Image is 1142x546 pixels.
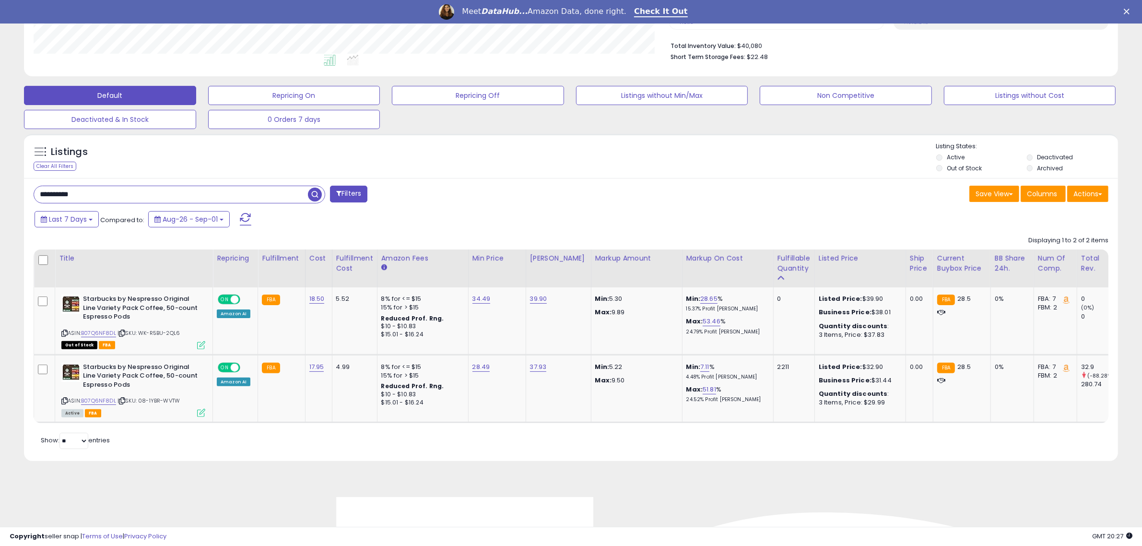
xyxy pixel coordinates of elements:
div: $39.90 [819,295,898,303]
p: 24.52% Profit [PERSON_NAME] [686,396,766,403]
b: Quantity discounts [819,389,888,398]
div: [PERSON_NAME] [530,253,587,263]
strong: Min: [595,362,610,371]
h5: Listings [51,145,88,159]
button: Deactivated & In Stock [24,110,196,129]
a: 18.50 [309,294,325,304]
p: 5.22 [595,363,675,371]
div: $15.01 - $16.24 [381,399,461,407]
div: $10 - $10.83 [381,322,461,331]
a: 34.49 [472,294,491,304]
div: Num of Comp. [1038,253,1073,273]
b: Min: [686,294,701,303]
b: Max: [686,317,703,326]
b: Short Term Storage Fees: [671,53,745,61]
div: 15% for > $15 [381,371,461,380]
div: 32.9 [1081,363,1120,371]
div: Amazon AI [217,309,250,318]
b: Reduced Prof. Rng. [381,382,444,390]
p: 9.50 [595,376,675,385]
small: FBA [262,295,280,305]
span: ON [219,363,231,371]
div: $32.90 [819,363,898,371]
span: FBA [99,341,115,349]
span: All listings currently available for purchase on Amazon [61,409,83,417]
div: Current Buybox Price [937,253,987,273]
span: 28.5 [957,362,971,371]
label: Archived [1037,164,1063,172]
b: Starbucks by Nespresso Original Line Variety Pack Coffee, 50-count Espresso Pods [83,295,200,324]
div: % [686,317,766,335]
img: 41zVU-hstAL._SL40_.jpg [61,295,81,314]
div: 5.52 [336,295,370,303]
div: Min Price [472,253,522,263]
div: 8% for <= $15 [381,295,461,303]
small: FBA [937,363,955,373]
div: 15% for > $15 [381,303,461,312]
a: B07Q6NF8DL [81,397,116,405]
a: Check It Out [634,7,688,17]
label: Deactivated [1037,153,1073,161]
div: 0 [1081,295,1120,303]
button: Filters [330,186,367,202]
div: 0 [777,295,807,303]
div: Total Rev. [1081,253,1116,273]
label: Active [947,153,965,161]
div: FBA: 7 [1038,295,1070,303]
p: 9.89 [595,308,675,317]
span: $22.48 [747,52,768,61]
span: | SKU: 08-1YBR-WVTW [118,397,180,404]
div: Amazon Fees [381,253,464,263]
div: 0 [1081,312,1120,321]
div: 280.74 [1081,380,1120,389]
span: FBA [85,409,101,417]
div: 3 Items, Price: $37.83 [819,331,898,339]
div: % [686,385,766,403]
div: 0% [995,363,1026,371]
button: Actions [1067,186,1108,202]
a: 17.95 [309,362,324,372]
div: $15.01 - $16.24 [381,331,461,339]
button: Non Competitive [760,86,932,105]
span: All listings that are currently out of stock and unavailable for purchase on Amazon [61,341,97,349]
li: $40,080 [671,39,1101,51]
p: Listing States: [936,142,1118,151]
div: FBM: 2 [1038,371,1070,380]
label: Out of Stock [947,164,982,172]
div: % [686,295,766,312]
div: Fulfillment Cost [336,253,373,273]
div: 0% [995,295,1026,303]
button: Listings without Cost [944,86,1116,105]
small: Amazon Fees. [381,263,387,272]
span: Columns [1027,189,1057,199]
div: $10 - $10.83 [381,391,461,399]
th: The percentage added to the cost of goods (COGS) that forms the calculator for Min & Max prices. [682,249,773,287]
div: Markup on Cost [686,253,769,263]
a: B07Q6NF8DL [81,329,116,337]
b: Total Inventory Value: [671,42,736,50]
p: 15.37% Profit [PERSON_NAME] [686,306,766,312]
div: : [819,322,898,331]
small: (-88.28%) [1087,372,1114,380]
a: 28.49 [472,362,490,372]
div: Listed Price [819,253,902,263]
b: Reduced Prof. Rng. [381,314,444,322]
a: 7.11 [700,362,709,372]
button: Listings without Min/Max [576,86,748,105]
div: Amazon AI [217,378,250,386]
div: $31.44 [819,376,898,385]
div: Fulfillable Quantity [777,253,811,273]
b: Listed Price: [819,294,862,303]
p: 4.48% Profit [PERSON_NAME] [686,374,766,380]
img: Profile image for Georgie [439,4,454,20]
b: Min: [686,362,701,371]
div: FBA: 7 [1038,363,1070,371]
button: Last 7 Days [35,211,99,227]
img: 41zVU-hstAL._SL40_.jpg [61,363,81,382]
div: 4.99 [336,363,370,371]
span: Show: entries [41,436,110,445]
div: BB Share 24h. [995,253,1030,273]
div: ASIN: [61,363,205,416]
div: Clear All Filters [34,162,76,171]
span: Last 7 Days [49,214,87,224]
